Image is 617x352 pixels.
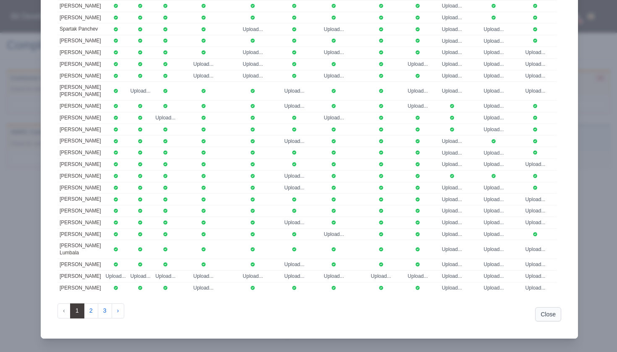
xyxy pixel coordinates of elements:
[408,273,428,279] a: Upload...
[243,73,263,79] a: Upload...
[408,61,428,67] a: Upload...
[60,38,101,44] a: [PERSON_NAME]
[284,138,304,144] a: Upload...
[60,231,101,237] a: [PERSON_NAME]
[60,220,101,225] a: [PERSON_NAME]
[155,273,175,279] a: Upload...
[284,88,304,94] a: Upload...
[484,127,504,132] a: Upload...
[193,285,214,291] a: Upload...
[84,303,98,318] button: 2
[60,261,101,267] a: [PERSON_NAME]
[284,173,304,179] a: Upload...
[60,161,101,167] a: [PERSON_NAME]
[484,73,504,79] a: Upload...
[324,73,344,79] a: Upload...
[484,185,504,191] a: Upload...
[442,220,462,225] a: Upload...
[442,26,462,32] a: Upload...
[525,261,545,267] a: Upload...
[60,138,101,144] a: [PERSON_NAME]
[243,49,263,55] a: Upload...
[442,73,462,79] a: Upload...
[442,88,462,94] a: Upload...
[324,231,344,237] a: Upload...
[484,115,504,121] a: Upload...
[324,273,344,279] a: Upload...
[442,285,462,291] a: Upload...
[525,246,545,252] a: Upload...
[525,61,545,67] a: Upload...
[60,15,101,21] a: [PERSON_NAME]
[284,185,304,191] a: Upload...
[60,208,101,214] a: [PERSON_NAME]
[525,273,545,279] a: Upload...
[193,73,214,79] a: Upload...
[525,220,545,225] a: Upload...
[484,150,504,156] a: Upload...
[525,88,545,94] a: Upload...
[60,150,101,155] a: [PERSON_NAME]
[484,261,504,267] a: Upload...
[60,73,101,79] a: [PERSON_NAME]
[60,26,98,32] a: Spartak Panchev
[60,185,101,191] a: [PERSON_NAME]
[442,150,462,156] a: Upload...
[484,61,504,67] a: Upload...
[60,84,101,97] a: [PERSON_NAME] [PERSON_NAME]
[60,61,101,67] a: [PERSON_NAME]
[60,49,101,55] a: [PERSON_NAME]
[484,285,504,291] a: Upload...
[484,197,504,202] a: Upload...
[484,49,504,55] a: Upload...
[60,115,101,121] a: [PERSON_NAME]
[193,273,214,279] a: Upload...
[284,261,304,267] a: Upload...
[484,208,504,214] a: Upload...
[70,303,84,318] span: 1
[442,38,462,44] a: Upload...
[60,273,101,279] a: [PERSON_NAME]
[155,115,175,121] a: Upload...
[60,103,101,109] a: [PERSON_NAME]
[60,285,101,291] a: [PERSON_NAME]
[484,38,504,44] a: Upload...
[60,243,101,256] a: [PERSON_NAME] Lumbala
[525,285,545,291] a: Upload...
[442,15,462,21] a: Upload...
[442,3,462,9] a: Upload...
[484,161,504,167] a: Upload...
[442,246,462,252] a: Upload...
[442,208,462,214] a: Upload...
[442,49,462,55] a: Upload...
[442,261,462,267] a: Upload...
[243,61,263,67] a: Upload...
[60,196,101,202] a: [PERSON_NAME]
[575,312,617,352] iframe: Chat Widget
[324,26,344,32] a: Upload...
[324,49,344,55] a: Upload...
[284,220,304,225] a: Upload...
[324,115,344,121] a: Upload...
[130,88,150,94] a: Upload...
[442,61,462,67] a: Upload...
[442,161,462,167] a: Upload...
[484,273,504,279] a: Upload...
[484,246,504,252] a: Upload...
[112,303,125,318] button: Next »
[284,103,304,109] a: Upload...
[484,103,504,109] a: Upload...
[130,273,150,279] a: Upload...
[442,138,462,144] a: Upload...
[58,303,71,318] li: « Previous
[525,49,545,55] a: Upload...
[60,127,101,132] a: [PERSON_NAME]
[484,231,504,237] a: Upload...
[525,161,545,167] a: Upload...
[525,208,545,214] a: Upload...
[535,307,561,321] button: Close
[408,88,428,94] a: Upload...
[60,173,101,179] a: [PERSON_NAME]
[442,231,462,237] a: Upload...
